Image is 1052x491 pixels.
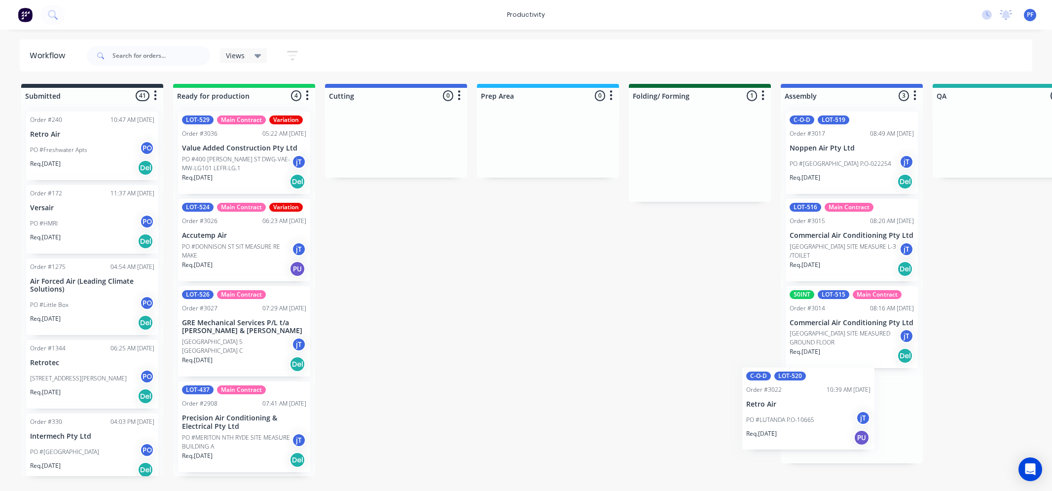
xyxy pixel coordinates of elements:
[502,7,550,22] div: productivity
[112,46,210,66] input: Search for orders...
[226,50,245,61] span: Views
[1018,457,1042,481] div: Open Intercom Messenger
[18,7,33,22] img: Factory
[30,50,70,62] div: Workflow
[1027,10,1033,19] span: PF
